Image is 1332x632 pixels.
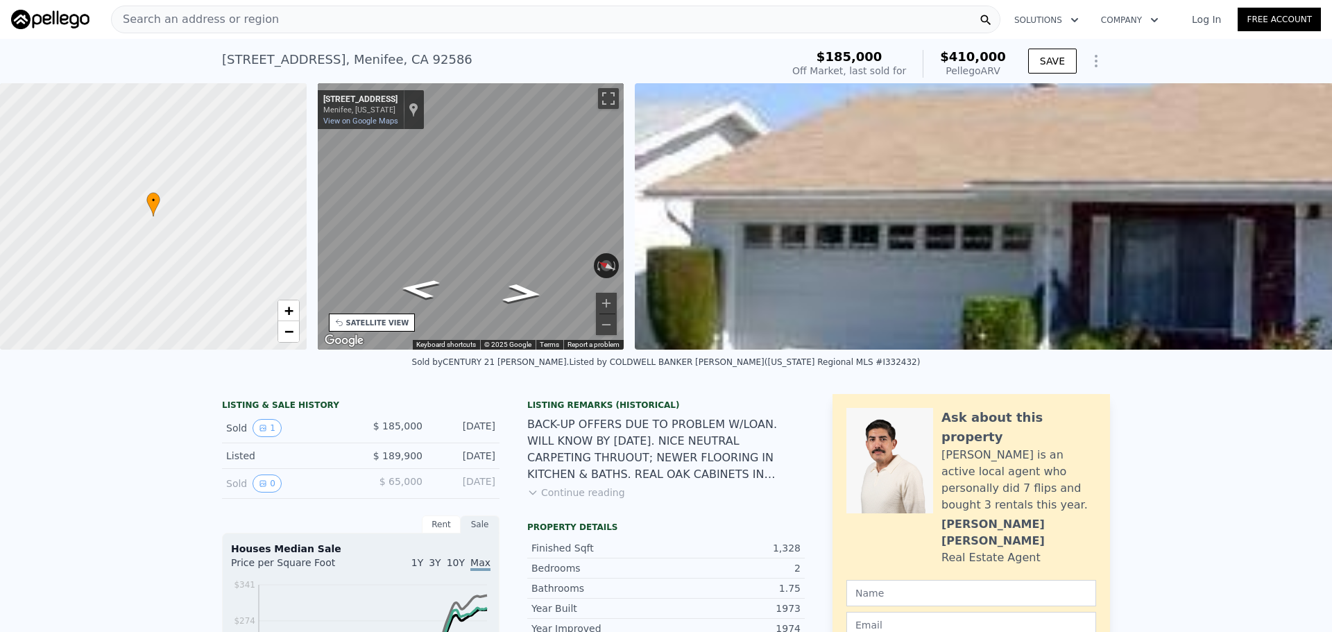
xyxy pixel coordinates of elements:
[817,49,882,64] span: $185,000
[146,192,160,216] div: •
[323,117,398,126] a: View on Google Maps
[598,88,619,109] button: Toggle fullscreen view
[284,323,293,340] span: −
[11,10,89,29] img: Pellego
[1090,8,1170,33] button: Company
[527,400,805,411] div: Listing Remarks (Historical)
[941,447,1096,513] div: [PERSON_NAME] is an active local agent who personally did 7 flips and bought 3 rentals this year.
[531,581,666,595] div: Bathrooms
[527,416,805,483] div: BACK-UP OFFERS DUE TO PROBLEM W/LOAN. WILL KNOW BY [DATE]. NICE NEUTRAL CARPETING THRUOUT; NEWER ...
[422,515,461,533] div: Rent
[112,11,279,28] span: Search an address or region
[484,341,531,348] span: © 2025 Google
[1003,8,1090,33] button: Solutions
[470,557,490,571] span: Max
[596,314,617,335] button: Zoom out
[231,556,361,578] div: Price per Square Foot
[531,541,666,555] div: Finished Sqft
[593,255,620,275] button: Reset the view
[1028,49,1077,74] button: SAVE
[411,557,423,568] span: 1Y
[226,449,350,463] div: Listed
[234,616,255,626] tspan: $274
[940,49,1006,64] span: $410,000
[222,50,472,69] div: [STREET_ADDRESS] , Menifee , CA 92586
[527,522,805,533] div: Property details
[146,194,160,207] span: •
[485,279,559,308] path: Go South, Grosse Point Dr
[234,580,255,590] tspan: $341
[253,475,282,493] button: View historical data
[594,253,601,278] button: Rotate counterclockwise
[461,515,499,533] div: Sale
[666,561,801,575] div: 2
[373,420,422,432] span: $ 185,000
[666,541,801,555] div: 1,328
[321,332,367,350] a: Open this area in Google Maps (opens a new window)
[846,580,1096,606] input: Name
[284,302,293,319] span: +
[1082,47,1110,75] button: Show Options
[1238,8,1321,31] a: Free Account
[531,601,666,615] div: Year Built
[540,341,559,348] a: Terms (opens in new tab)
[434,419,495,437] div: [DATE]
[792,64,906,78] div: Off Market, last sold for
[323,105,398,114] div: Menifee, [US_STATE]
[226,475,350,493] div: Sold
[373,450,422,461] span: $ 189,900
[226,419,350,437] div: Sold
[382,274,456,303] path: Go North, Grosse Point Dr
[941,516,1096,549] div: [PERSON_NAME] [PERSON_NAME]
[346,318,409,328] div: SATELLITE VIEW
[941,549,1041,566] div: Real Estate Agent
[527,486,625,499] button: Continue reading
[409,102,418,117] a: Show location on map
[318,83,624,350] div: Map
[231,542,490,556] div: Houses Median Sale
[253,419,282,437] button: View historical data
[531,561,666,575] div: Bedrooms
[941,408,1096,447] div: Ask about this property
[412,357,570,367] div: Sold by CENTURY 21 [PERSON_NAME] .
[379,476,422,487] span: $ 65,000
[1175,12,1238,26] a: Log In
[321,332,367,350] img: Google
[429,557,441,568] span: 3Y
[666,601,801,615] div: 1973
[569,357,920,367] div: Listed by COLDWELL BANKER [PERSON_NAME] ([US_STATE] Regional MLS #I332432)
[567,341,620,348] a: Report a problem
[318,83,624,350] div: Street View
[416,340,476,350] button: Keyboard shortcuts
[278,321,299,342] a: Zoom out
[596,293,617,314] button: Zoom in
[278,300,299,321] a: Zoom in
[434,449,495,463] div: [DATE]
[447,557,465,568] span: 10Y
[612,253,620,278] button: Rotate clockwise
[222,400,499,413] div: LISTING & SALE HISTORY
[323,94,398,105] div: [STREET_ADDRESS]
[434,475,495,493] div: [DATE]
[666,581,801,595] div: 1.75
[940,64,1006,78] div: Pellego ARV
